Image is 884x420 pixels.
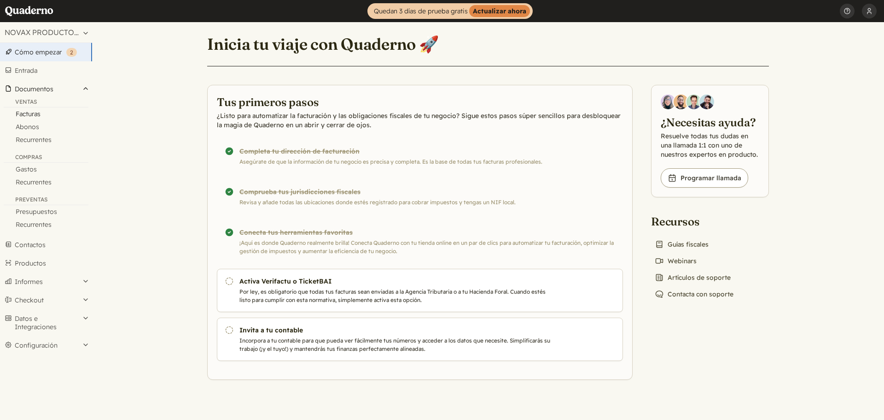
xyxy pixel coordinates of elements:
[239,325,553,335] h3: Invita a tu contable
[651,271,734,284] a: Artículos de soporte
[217,95,623,109] h2: Tus primeros pasos
[651,214,737,229] h2: Recursos
[651,288,737,301] a: Contacta con soporte
[239,288,553,304] p: Por ley, es obligatorio que todas tus facturas sean enviadas a la Agencia Tributaria o a tu Hacie...
[661,115,759,130] h2: ¿Necesitas ayuda?
[239,277,553,286] h3: Activa Verifactu o TicketBAI
[70,49,73,56] span: 2
[651,238,712,251] a: Guías fiscales
[239,337,553,353] p: Incorpora a tu contable para que pueda ver fácilmente tus números y acceder a los datos que neces...
[686,95,701,109] img: Ivo Oltmans, Business Developer at Quaderno
[207,34,439,54] h1: Inicia tu viaje con Quaderno 🚀
[4,98,88,107] div: Ventas
[469,5,530,17] strong: Actualizar ahora
[4,154,88,163] div: Compras
[661,168,748,188] a: Programar llamada
[4,196,88,205] div: Preventas
[674,95,688,109] img: Jairo Fumero, Account Executive at Quaderno
[217,318,623,361] a: Invita a tu contable Incorpora a tu contable para que pueda ver fácilmente tus números y acceder ...
[651,254,700,267] a: Webinars
[217,111,623,130] p: ¿Listo para automatizar la facturación y las obligaciones fiscales de tu negocio? Sigue estos pas...
[367,3,533,19] a: Quedan 3 días de prueba gratisActualizar ahora
[661,95,675,109] img: Diana Carrasco, Account Executive at Quaderno
[217,269,623,312] a: Activa Verifactu o TicketBAI Por ley, es obligatorio que todas tus facturas sean enviadas a la Ag...
[661,131,759,159] p: Resuelve todas tus dudas en una llamada 1:1 con uno de nuestros expertos en producto.
[699,95,714,109] img: Javier Rubio, DevRel at Quaderno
